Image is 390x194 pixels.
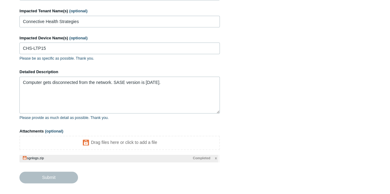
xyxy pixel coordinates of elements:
[19,56,220,61] p: Please be as specific as possible. Thank you.
[19,172,78,183] input: Submit
[193,156,210,161] span: Completed
[215,156,217,161] span: x
[19,35,220,41] label: Impacted Device Name(s)
[69,36,88,40] span: (optional)
[45,129,63,133] span: (optional)
[19,69,220,75] label: Detailed Description
[69,9,88,13] span: (optional)
[19,8,220,14] label: Impacted Tenant Name(s)
[19,115,220,121] p: Please provide as much detail as possible. Thank you.
[19,128,220,134] label: Attachments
